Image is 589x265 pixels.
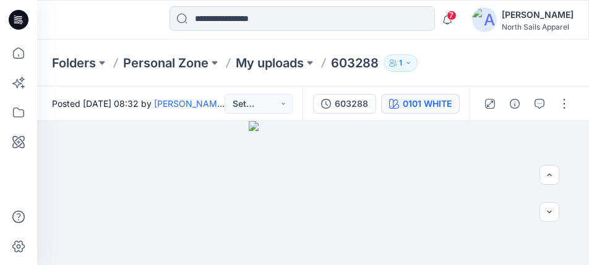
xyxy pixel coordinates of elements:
img: avatar [472,7,497,32]
p: 1 [399,56,402,70]
button: 1 [384,54,418,72]
a: Personal Zone [123,54,209,72]
div: [PERSON_NAME] [502,7,574,22]
a: My uploads [236,54,304,72]
button: 603288 [313,94,376,114]
a: Folders [52,54,96,72]
span: 7 [447,11,457,20]
img: eyJhbGciOiJIUzI1NiIsImtpZCI6IjAiLCJzbHQiOiJzZXMiLCJ0eXAiOiJKV1QifQ.eyJkYXRhIjp7InR5cGUiOiJzdG9yYW... [249,121,377,265]
div: North Sails Apparel [502,22,574,32]
div: 0101 WHITE [403,97,452,111]
button: Details [505,94,525,114]
p: 603288 [331,54,379,72]
div: 603288 [335,97,368,111]
span: Posted [DATE] 08:32 by [52,97,225,110]
a: [PERSON_NAME] [154,98,225,109]
button: 0101 WHITE [381,94,460,114]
